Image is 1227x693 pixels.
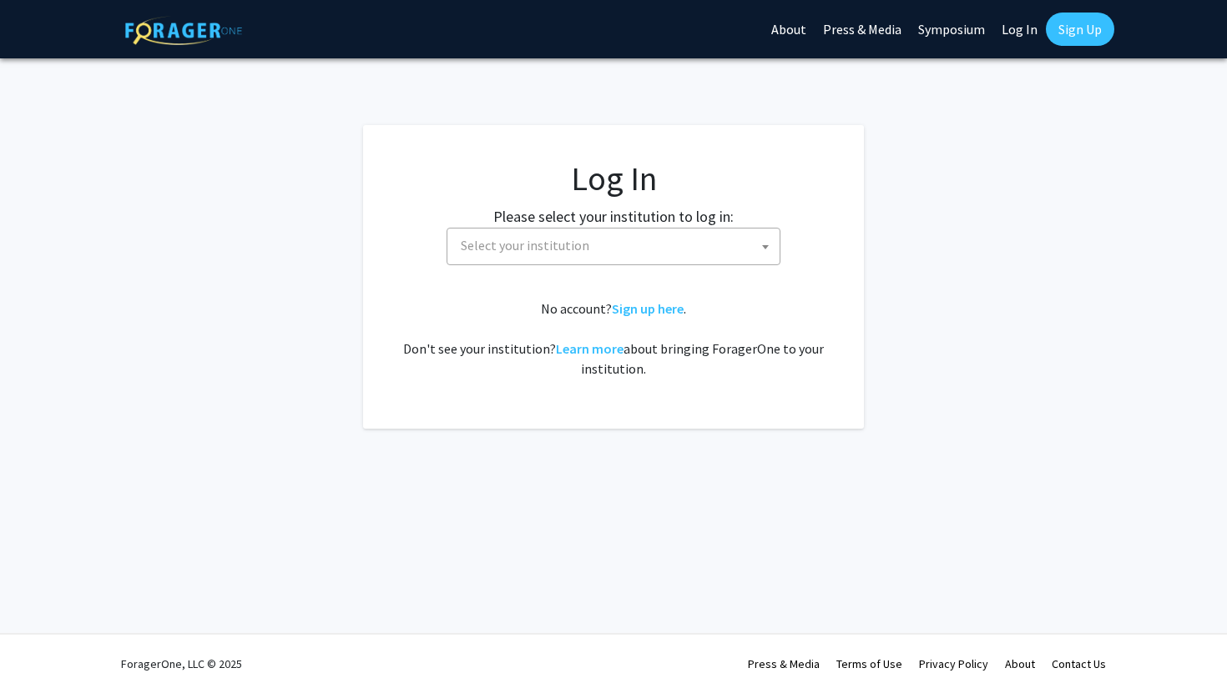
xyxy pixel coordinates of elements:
[748,656,820,671] a: Press & Media
[1005,656,1035,671] a: About
[461,237,589,254] span: Select your institution
[612,300,684,317] a: Sign up here
[396,299,831,379] div: No account? . Don't see your institution? about bringing ForagerOne to your institution.
[556,340,624,357] a: Learn more about bringing ForagerOne to your institution
[1052,656,1106,671] a: Contact Us
[396,158,831,198] h1: Log In
[919,656,988,671] a: Privacy Policy
[125,16,242,45] img: ForagerOne Logo
[493,205,734,228] label: Please select your institution to log in:
[454,228,780,263] span: Select your institution
[121,635,242,693] div: ForagerOne, LLC © 2025
[447,228,780,265] span: Select your institution
[1046,13,1114,46] a: Sign Up
[836,656,902,671] a: Terms of Use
